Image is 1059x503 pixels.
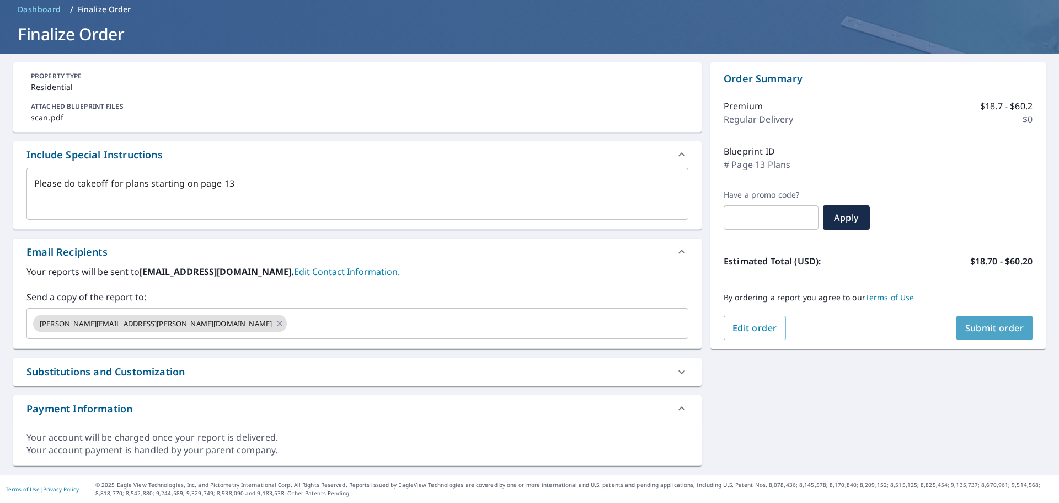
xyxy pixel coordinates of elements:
p: Blueprint ID [724,145,775,158]
div: Payment Information [13,395,702,422]
div: Payment Information [26,401,132,416]
p: Residential [31,81,684,93]
p: © 2025 Eagle View Technologies, Inc. and Pictometry International Corp. All Rights Reserved. Repo... [95,481,1053,497]
label: Send a copy of the report to: [26,290,688,304]
p: Order Summary [724,71,1033,86]
p: ATTACHED BLUEPRINT FILES [31,102,684,112]
p: By ordering a report you agree to our [724,293,1033,303]
a: EditContactInfo [294,266,400,278]
h1: Finalize Order [13,23,1046,45]
div: Substitutions and Customization [26,364,185,379]
div: Include Special Instructions [13,141,702,168]
a: Privacy Policy [43,485,79,493]
p: $18.70 - $60.20 [970,255,1033,268]
p: # Page 13 Plans [724,158,790,171]
button: Submit order [956,316,1033,340]
span: Dashboard [18,4,61,15]
p: $18.7 - $60.2 [980,99,1033,113]
p: PROPERTY TYPE [31,71,684,81]
div: Your account will be charged once your report is delivered. [26,431,688,444]
label: Your reports will be sent to [26,265,688,278]
div: Include Special Instructions [26,147,163,162]
p: | [6,486,79,493]
a: Dashboard [13,1,66,18]
div: Your account payment is handled by your parent company. [26,444,688,457]
div: Email Recipients [13,239,702,265]
div: [PERSON_NAME][EMAIL_ADDRESS][PERSON_NAME][DOMAIN_NAME] [33,315,287,332]
div: Email Recipients [26,245,108,260]
span: Apply [832,211,861,224]
button: Apply [823,205,870,230]
p: Finalize Order [78,4,131,15]
b: [EMAIL_ADDRESS][DOMAIN_NAME]. [140,266,294,278]
a: Terms of Use [865,292,914,303]
span: Submit order [965,322,1024,334]
textarea: Please do takeoff for plans starting on page 13 [34,178,681,210]
span: Edit order [732,322,777,334]
span: [PERSON_NAME][EMAIL_ADDRESS][PERSON_NAME][DOMAIN_NAME] [33,319,279,329]
p: Premium [724,99,763,113]
label: Have a promo code? [724,190,819,200]
div: Substitutions and Customization [13,358,702,386]
p: Estimated Total (USD): [724,255,878,268]
a: Terms of Use [6,485,40,493]
button: Edit order [724,316,786,340]
p: scan.pdf [31,112,684,123]
p: Regular Delivery [724,113,793,126]
p: $0 [1023,113,1033,126]
nav: breadcrumb [13,1,1046,18]
li: / [70,3,73,16]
